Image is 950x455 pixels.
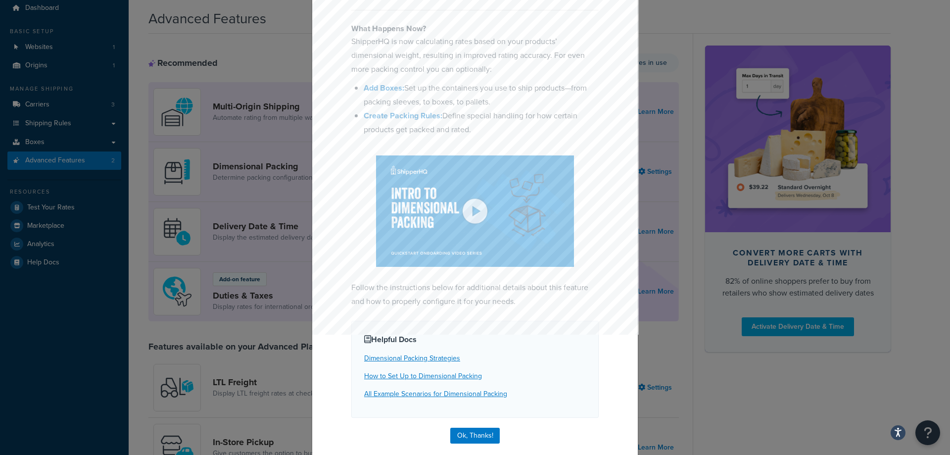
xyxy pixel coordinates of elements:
a: Add Boxes: [364,82,404,94]
a: Dimensional Packing Strategies [364,353,460,363]
h4: Helpful Docs [364,334,586,346]
a: How to Set Up to Dimensional Packing [364,371,482,381]
li: Define special handling for how certain products get packed and rated. [364,109,599,137]
a: All Example Scenarios for Dimensional Packing [364,389,507,399]
a: Create Packing Rules: [364,110,442,121]
p: Follow the instructions below for additional details about this feature and how to properly confi... [351,281,599,308]
img: Dimensional Packing Overview [376,155,574,267]
button: Ok, Thanks! [450,428,500,444]
p: ShipperHQ is now calculating rates based on your products’ dimensional weight, resulting in impro... [351,35,599,76]
h4: What Happens Now? [351,23,599,35]
li: Set up the containers you use to ship products—from packing sleeves, to boxes, to pallets. [364,81,599,109]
